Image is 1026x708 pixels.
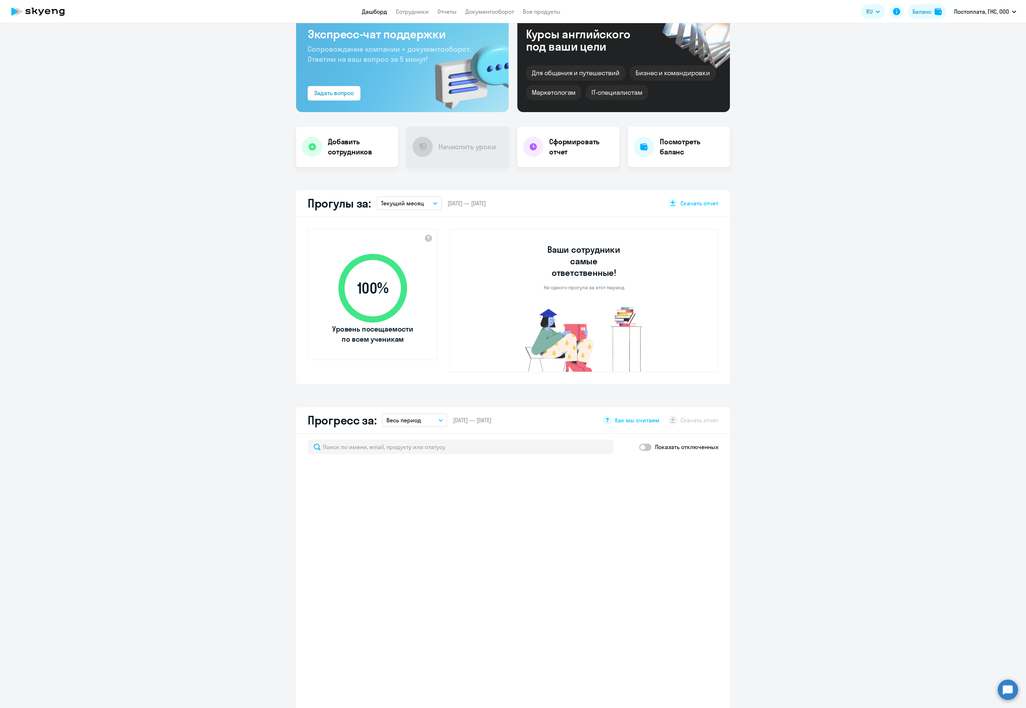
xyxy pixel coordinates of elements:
span: 100 % [331,280,414,297]
div: Курсы английского под ваши цели [526,28,650,52]
input: Поиск по имени, email, продукту или статусу [308,440,614,454]
span: Скачать отчет [680,199,718,207]
span: [DATE] — [DATE] [448,199,486,207]
p: Весь период [386,416,421,425]
button: Задать вопрос [308,86,360,101]
h4: Добавить сотрудников [328,137,392,157]
a: Сотрудники [396,8,429,15]
p: Текущий месяц [381,199,424,208]
a: Отчеты [437,8,457,15]
span: Сопровождение компании + документооборот. Ответим на ваш вопрос за 5 минут! [308,44,471,64]
div: Бизнес и командировки [630,65,716,81]
button: Текущий месяц [377,196,442,210]
span: RU [866,7,873,16]
button: Весь период [382,413,447,427]
p: Показать отключенных [655,443,718,451]
h3: Экспресс-чат поддержки [308,27,497,41]
h3: Ваши сотрудники самые ответственные! [538,244,630,278]
span: Уровень посещаемости по всем ученикам [331,324,414,344]
div: Маркетологам [526,85,581,100]
div: Задать вопрос [314,89,354,97]
img: no-truants [512,305,657,372]
img: bg-img [424,31,509,112]
h4: Начислить уроки [439,142,496,152]
button: Балансbalance [908,4,946,19]
p: Ни одного прогула за этот период [544,284,624,291]
button: Постоплата, ГНС, ООО [950,3,1020,20]
a: Дашборд [362,8,387,15]
span: Как мы считаем [615,416,659,424]
h4: Сформировать отчет [549,137,614,157]
div: IT-специалистам [586,85,648,100]
span: [DATE] — [DATE] [453,416,491,424]
div: Баланс [912,7,932,16]
p: Постоплата, ГНС, ООО [954,7,1009,16]
a: Все продукты [523,8,560,15]
h2: Прогресс за: [308,413,376,427]
h4: Посмотреть баланс [660,137,724,157]
button: RU [861,4,885,19]
div: Для общения и путешествий [526,65,625,81]
a: Документооборот [465,8,514,15]
h2: Прогулы за: [308,196,371,210]
img: balance [935,8,942,15]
